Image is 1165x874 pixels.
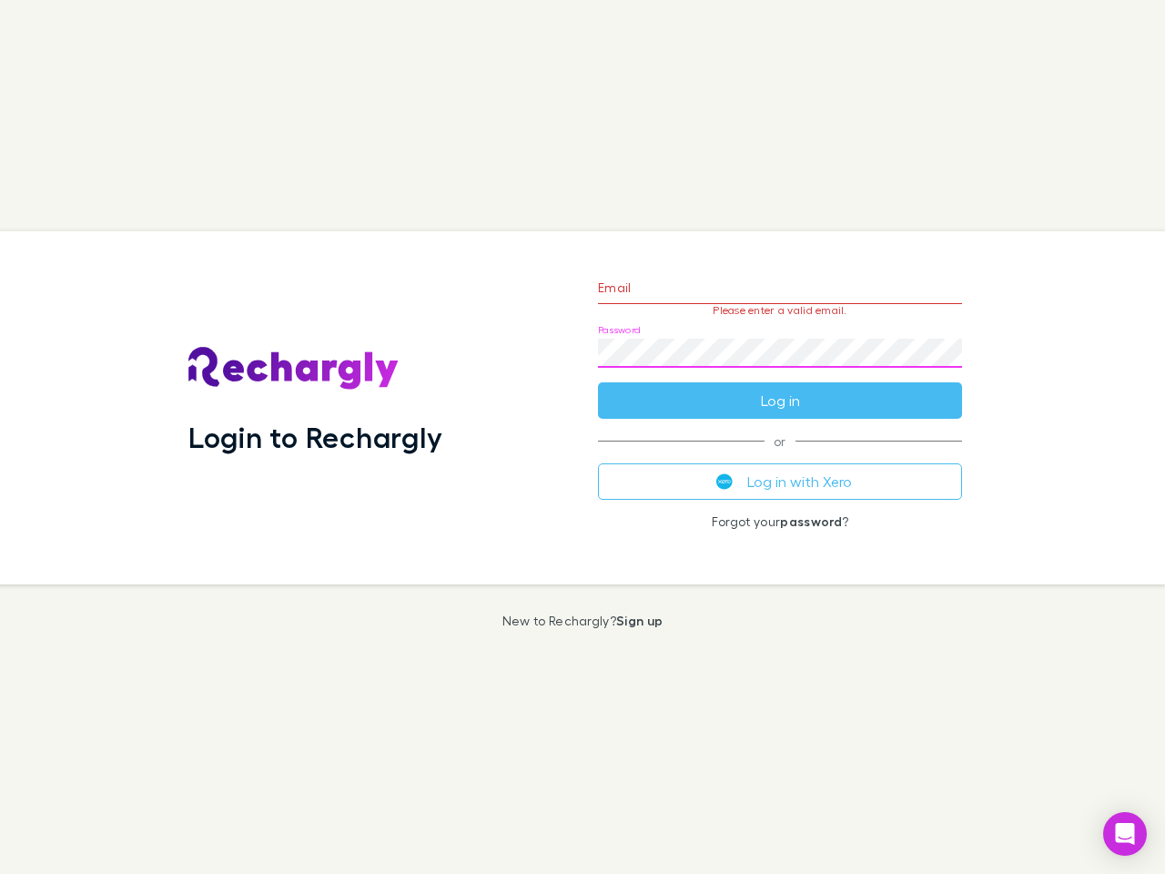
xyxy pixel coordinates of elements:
[598,441,962,442] span: or
[598,382,962,419] button: Log in
[598,514,962,529] p: Forgot your ?
[616,613,663,628] a: Sign up
[188,347,400,391] img: Rechargly's Logo
[1103,812,1147,856] div: Open Intercom Messenger
[780,513,842,529] a: password
[598,304,962,317] p: Please enter a valid email.
[598,463,962,500] button: Log in with Xero
[502,614,664,628] p: New to Rechargly?
[716,473,733,490] img: Xero's logo
[598,323,641,337] label: Password
[188,420,442,454] h1: Login to Rechargly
